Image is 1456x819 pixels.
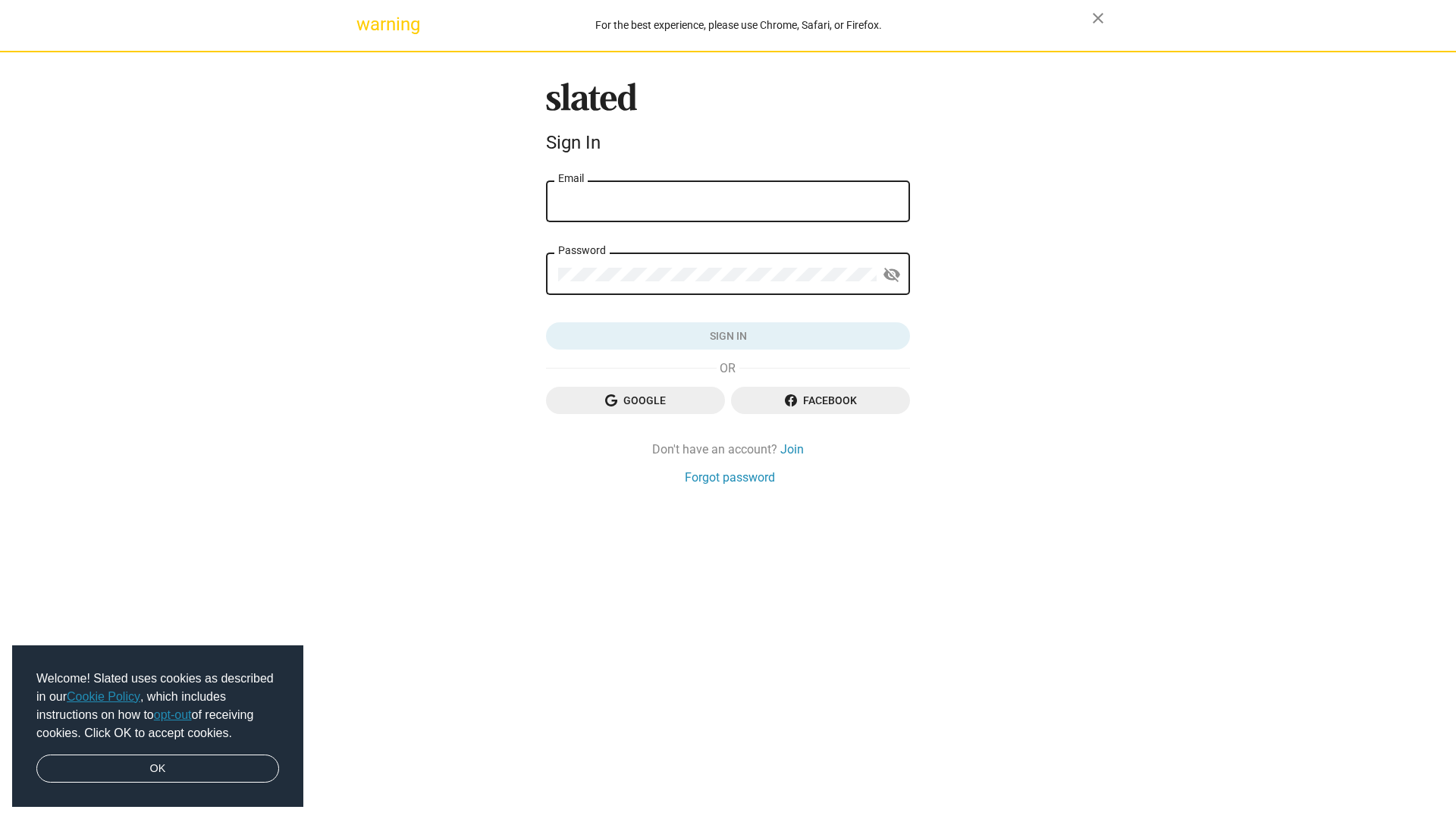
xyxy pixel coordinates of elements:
sl-branding: Sign In [546,83,910,160]
mat-icon: visibility_off [883,263,901,287]
button: Facebook [731,387,910,414]
mat-icon: warning [356,15,375,33]
a: opt-out [154,708,192,721]
div: Don't have an account? [546,441,910,457]
a: Forgot password [685,469,775,485]
div: cookieconsent [12,645,303,808]
span: Google [558,387,713,414]
mat-icon: close [1089,9,1107,27]
a: Cookie Policy [67,690,140,703]
button: Google [546,387,725,414]
button: Show password [877,260,907,290]
div: For the best experience, please use Chrome, Safari, or Firefox. [385,15,1092,36]
a: dismiss cookie message [36,755,279,783]
a: Join [780,441,804,457]
span: Facebook [743,387,898,414]
span: Welcome! Slated uses cookies as described in our , which includes instructions on how to of recei... [36,670,279,742]
div: Sign In [546,132,910,153]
